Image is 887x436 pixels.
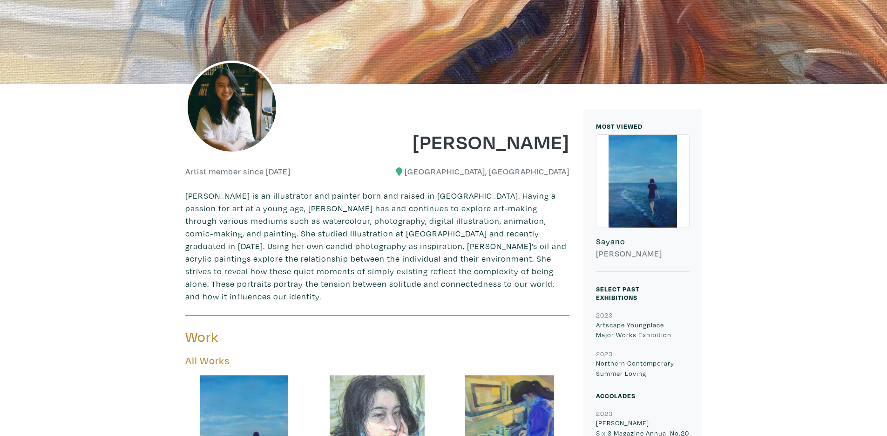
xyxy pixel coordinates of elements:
h1: [PERSON_NAME] [384,129,569,154]
h6: Sayano [596,236,690,247]
p: Northern Contemporary Summer Loving [596,358,690,378]
p: [PERSON_NAME] is an illustrator and painter born and raised in [GEOGRAPHIC_DATA]. Having a passio... [185,189,569,303]
h5: All Works [185,354,569,367]
small: Accolades [596,391,636,400]
p: Artscape Youngplace Major Works Exhibition [596,320,690,340]
img: phpThumb.php [185,61,278,154]
small: 2023 [596,349,613,358]
h6: [GEOGRAPHIC_DATA], [GEOGRAPHIC_DATA] [384,166,569,177]
small: 2023 [596,409,613,418]
small: Select Past Exhibitions [596,284,639,302]
a: Sayano [PERSON_NAME] [596,134,690,272]
h3: Work [185,328,371,346]
h6: [PERSON_NAME] [596,249,690,259]
h6: Artist member since [DATE] [185,166,291,177]
small: MOST VIEWED [596,122,643,131]
small: 2023 [596,311,613,319]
